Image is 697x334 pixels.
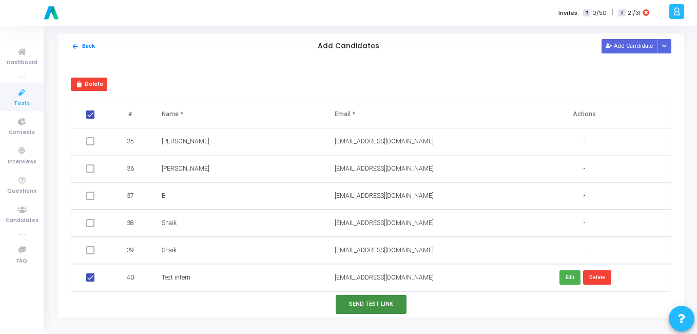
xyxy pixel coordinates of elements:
[558,9,579,17] label: Invites:
[592,9,607,17] span: 0/50
[8,158,36,166] span: Interviews
[71,78,107,91] button: Delete
[162,192,166,199] span: B
[7,187,36,196] span: Questions
[111,100,151,129] th: #
[583,246,585,255] span: -
[71,42,95,51] button: Back
[335,138,434,145] span: [EMAIL_ADDRESS][DOMAIN_NAME]
[335,165,434,172] span: [EMAIL_ADDRESS][DOMAIN_NAME]
[14,99,30,108] span: Tests
[127,218,134,228] span: 38
[583,164,585,173] span: -
[162,165,209,172] span: [PERSON_NAME]
[335,219,434,227] span: [EMAIL_ADDRESS][DOMAIN_NAME]
[583,270,611,284] button: Delete
[127,273,134,282] span: 40
[6,216,38,225] span: Candidates
[162,247,177,254] span: Shaik
[498,100,671,129] th: Actions
[618,9,625,17] span: I
[127,191,134,200] span: 37
[583,137,585,146] span: -
[151,100,324,129] th: Name *
[162,138,209,145] span: [PERSON_NAME]
[602,39,658,53] button: Add Candidate
[127,137,134,146] span: 35
[71,43,79,50] mat-icon: arrow_back
[559,270,580,284] button: Edit
[335,247,434,254] span: [EMAIL_ADDRESS][DOMAIN_NAME]
[127,246,134,255] span: 39
[318,42,379,51] h5: Add Candidates
[127,164,134,173] span: 36
[583,9,590,17] span: T
[16,257,27,266] span: FAQ
[583,192,585,200] span: -
[336,295,406,314] button: Send Test Link
[7,59,37,67] span: Dashboard
[324,100,497,129] th: Email *
[628,9,641,17] span: 21/31
[583,219,585,228] span: -
[9,128,35,137] span: Contests
[657,39,672,53] div: Button group with nested dropdown
[612,7,613,18] span: |
[162,219,177,227] span: Shaik
[335,192,434,199] span: [EMAIL_ADDRESS][DOMAIN_NAME]
[335,274,434,281] span: [EMAIL_ADDRESS][DOMAIN_NAME]
[162,274,190,281] span: Test intern
[41,3,62,23] img: logo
